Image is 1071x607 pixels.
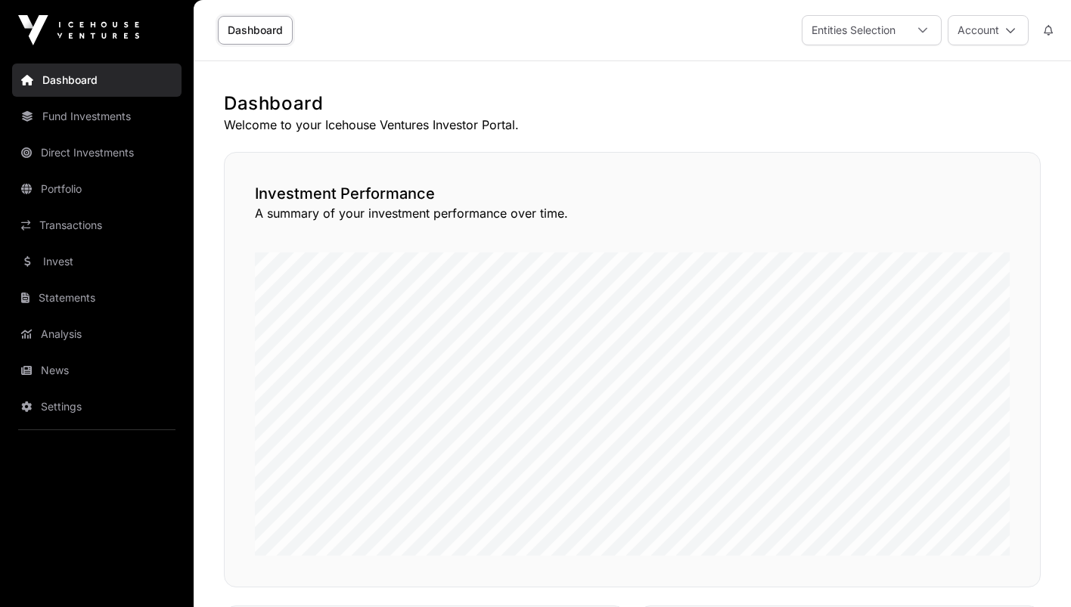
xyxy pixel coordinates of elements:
a: Dashboard [218,16,293,45]
a: Analysis [12,317,182,351]
a: Transactions [12,209,182,242]
p: Welcome to your Icehouse Ventures Investor Portal. [224,116,1041,134]
div: Entities Selection [802,16,905,45]
a: Fund Investments [12,100,182,133]
p: A summary of your investment performance over time. [255,204,1010,222]
a: Invest [12,245,182,278]
a: Portfolio [12,172,182,206]
a: Statements [12,281,182,314]
img: Icehouse Ventures Logo [18,15,139,45]
h1: Dashboard [224,91,1041,116]
a: Dashboard [12,63,182,97]
h2: Investment Performance [255,183,1010,204]
button: Account [948,15,1029,45]
a: News [12,354,182,387]
a: Direct Investments [12,136,182,169]
a: Settings [12,390,182,423]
